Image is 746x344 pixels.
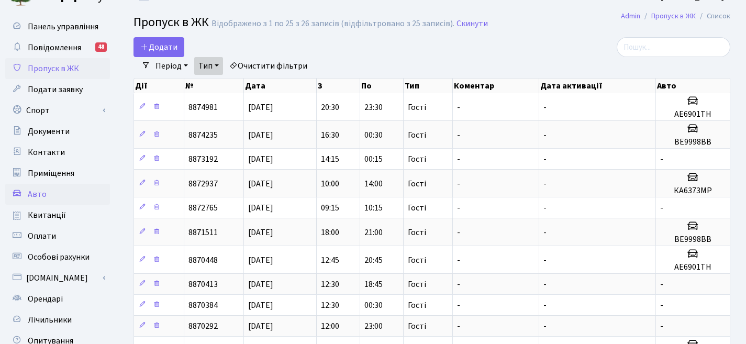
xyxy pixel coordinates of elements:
span: 8870413 [188,279,218,290]
span: Пропуск в ЖК [28,63,79,74]
span: 12:45 [321,254,339,266]
a: Документи [5,121,110,142]
th: З [317,79,360,93]
span: [DATE] [248,299,273,311]
span: - [543,254,547,266]
span: Документи [28,126,70,137]
span: Приміщення [28,168,74,179]
span: Додати [140,41,177,53]
span: 20:45 [364,254,383,266]
th: Коментар [453,79,539,93]
a: Особові рахунки [5,247,110,268]
span: - [457,299,460,311]
span: Особові рахунки [28,251,90,263]
span: - [457,279,460,290]
li: Список [696,10,730,22]
span: Подати заявку [28,84,83,95]
span: Контакти [28,147,65,158]
span: - [660,320,663,332]
span: Гості [408,256,426,264]
span: - [660,153,663,165]
a: Скинути [456,19,488,29]
a: Приміщення [5,163,110,184]
a: Орендарі [5,288,110,309]
span: Орендарі [28,293,63,305]
span: Гості [408,204,426,212]
span: [DATE] [248,153,273,165]
th: Дата активації [539,79,655,93]
span: 12:30 [321,299,339,311]
span: 14:15 [321,153,339,165]
span: 8874981 [188,102,218,113]
span: 8872765 [188,202,218,214]
a: Квитанції [5,205,110,226]
span: [DATE] [248,320,273,332]
span: 8870448 [188,254,218,266]
a: Пропуск в ЖК [651,10,696,21]
h5: АЕ6901ТН [660,109,726,119]
th: Авто [656,79,730,93]
span: Квитанції [28,209,66,221]
span: 23:30 [364,102,383,113]
a: Контакти [5,142,110,163]
span: - [457,227,460,238]
span: - [543,227,547,238]
span: - [543,153,547,165]
span: - [543,178,547,190]
span: 23:00 [364,320,383,332]
a: Спорт [5,100,110,121]
span: 10:00 [321,178,339,190]
span: 8873192 [188,153,218,165]
span: 21:00 [364,227,383,238]
div: 48 [95,42,107,52]
div: Відображено з 1 по 25 з 26 записів (відфільтровано з 25 записів). [211,19,454,29]
span: Панель управління [28,21,98,32]
span: - [543,279,547,290]
span: 8871511 [188,227,218,238]
span: [DATE] [248,227,273,238]
input: Пошук... [617,37,730,57]
h5: АЕ6901ТН [660,262,726,272]
th: Дата [244,79,317,93]
span: [DATE] [248,178,273,190]
span: Гості [408,103,426,112]
span: Гості [408,155,426,163]
th: Дії [134,79,184,93]
span: Лічильники [28,314,72,326]
a: Додати [133,37,184,57]
th: По [360,79,404,93]
span: [DATE] [248,129,273,141]
span: [DATE] [248,202,273,214]
th: № [184,79,244,93]
span: - [543,102,547,113]
span: 12:00 [321,320,339,332]
a: Тип [194,57,223,75]
h5: ВЕ9998ВВ [660,235,726,245]
span: [DATE] [248,279,273,290]
span: Гості [408,228,426,237]
a: Очистити фільтри [225,57,311,75]
a: Авто [5,184,110,205]
span: - [457,153,460,165]
span: 00:30 [364,129,383,141]
span: 8874235 [188,129,218,141]
a: Admin [621,10,640,21]
span: 14:00 [364,178,383,190]
span: Пропуск в ЖК [133,13,209,31]
span: Авто [28,188,47,200]
span: 00:15 [364,153,383,165]
span: [DATE] [248,102,273,113]
h5: ВЕ9998ВВ [660,137,726,147]
th: Тип [404,79,453,93]
span: Оплати [28,230,56,242]
a: [DOMAIN_NAME] [5,268,110,288]
span: 8870384 [188,299,218,311]
nav: breadcrumb [605,5,746,27]
a: Повідомлення48 [5,37,110,58]
span: - [543,299,547,311]
span: 18:00 [321,227,339,238]
span: Гості [408,180,426,188]
span: 18:45 [364,279,383,290]
span: 10:15 [364,202,383,214]
span: 20:30 [321,102,339,113]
